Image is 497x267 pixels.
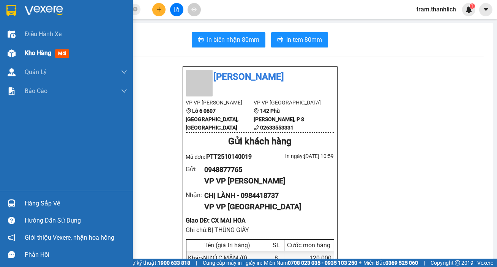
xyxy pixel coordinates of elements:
[465,6,472,13] img: icon-new-feature
[277,36,283,44] span: printer
[191,7,197,12] span: aim
[25,198,127,209] div: Hàng sắp về
[133,7,137,11] span: close-circle
[25,86,47,96] span: Báo cáo
[188,254,248,262] span: Khác - NƯỚC MẮM (0)
[410,5,462,14] span: tram.thanhlich
[204,175,328,187] div: VP VP [PERSON_NAME]
[186,108,239,131] b: Lô 6 0607 [GEOGRAPHIC_DATA], [GEOGRAPHIC_DATA]
[188,3,201,16] button: aim
[385,260,418,266] strong: 0369 525 060
[206,153,252,160] span: PTT2510140019
[8,251,15,258] span: message
[25,215,127,226] div: Hướng dẫn sử dụng
[25,233,114,242] span: Giới thiệu Vexere, nhận hoa hồng
[174,7,179,12] span: file-add
[254,108,259,114] span: environment
[158,260,190,266] strong: 1900 633 818
[271,32,328,47] button: printerIn tem 80mm
[188,242,267,249] div: Tên (giá trị hàng)
[8,217,15,224] span: question-circle
[254,108,304,122] b: 142 Phù [PERSON_NAME], P 8
[152,3,166,16] button: plus
[186,152,260,161] div: Mã đơn:
[8,30,16,38] img: warehouse-icon
[363,259,418,267] span: Miền Bắc
[254,98,322,107] li: VP VP [GEOGRAPHIC_DATA]
[186,216,334,225] div: Giao DĐ: CX MAI HOA
[156,7,162,12] span: plus
[120,259,190,267] span: Hỗ trợ kỹ thuật:
[192,32,265,47] button: printerIn biên nhận 80mm
[483,6,489,13] span: caret-down
[121,69,127,75] span: down
[269,251,284,265] div: 8
[8,87,16,95] img: solution-icon
[470,3,475,9] sup: 1
[170,3,183,16] button: file-add
[471,3,473,9] span: 1
[186,70,334,84] li: [PERSON_NAME]
[25,49,51,57] span: Kho hàng
[186,108,191,114] span: environment
[424,259,425,267] span: |
[260,125,293,131] b: 02633553331
[196,259,197,267] span: |
[8,49,16,57] img: warehouse-icon
[121,88,127,94] span: down
[271,242,282,249] div: SL
[133,6,137,13] span: close-circle
[254,125,259,130] span: phone
[186,134,334,149] div: Gửi khách hàng
[286,242,332,249] div: Cước món hàng
[186,164,205,174] div: Gửi :
[55,49,69,58] span: mới
[25,29,62,39] span: Điều hành xe
[203,259,262,267] span: Cung cấp máy in - giấy in:
[264,259,357,267] span: Miền Nam
[8,234,15,241] span: notification
[186,98,254,107] li: VP VP [PERSON_NAME]
[455,260,460,265] span: copyright
[204,164,328,175] div: 0948877765
[288,260,357,266] strong: 0708 023 035 - 0935 103 250
[204,201,328,213] div: VP VP [GEOGRAPHIC_DATA]
[186,190,205,200] div: Nhận :
[359,261,361,264] span: ⚪️
[204,190,328,201] div: CHỊ LÀNH - 0984418737
[260,152,334,160] div: In ngày: [DATE] 10:59
[207,35,259,44] span: In biên nhận 80mm
[6,5,16,16] img: logo-vxr
[8,68,16,76] img: warehouse-icon
[479,3,492,16] button: caret-down
[286,35,322,44] span: In tem 80mm
[25,249,127,261] div: Phản hồi
[186,225,334,235] div: Ghi chú: BỊ THÙNG GIẤY
[198,36,204,44] span: printer
[8,199,16,207] img: warehouse-icon
[284,251,334,265] div: 120.000
[25,67,47,77] span: Quản Lý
